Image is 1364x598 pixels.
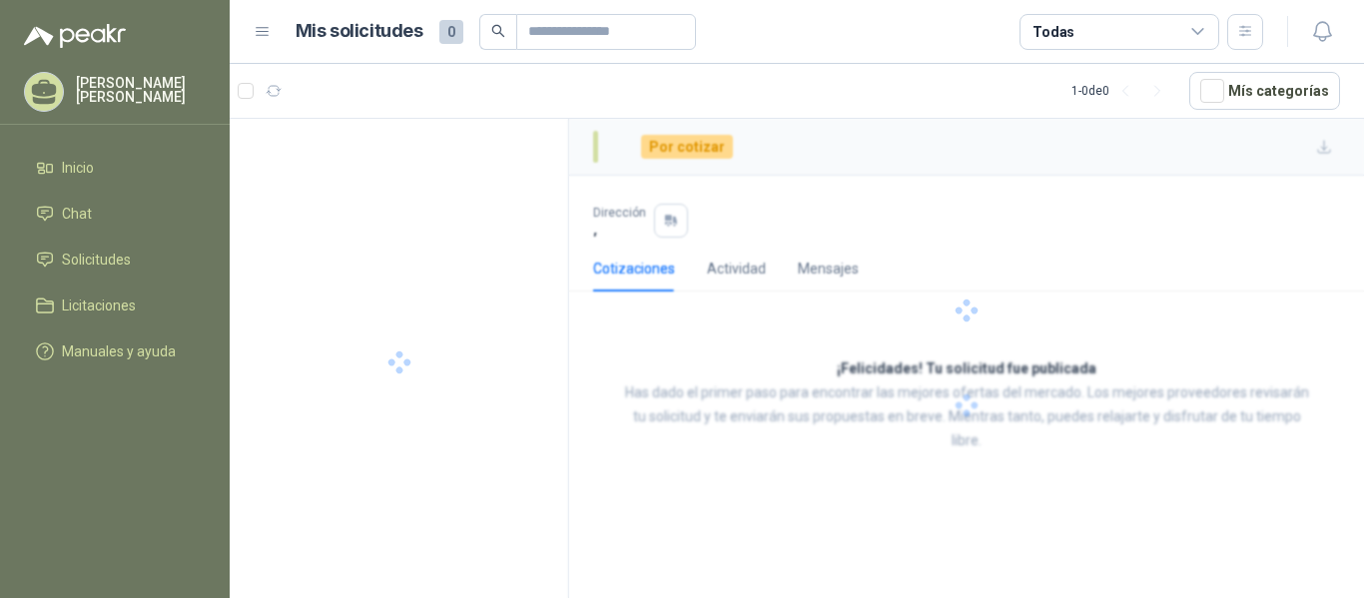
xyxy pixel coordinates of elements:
[1071,75,1173,107] div: 1 - 0 de 0
[24,149,206,187] a: Inicio
[24,287,206,324] a: Licitaciones
[76,76,206,104] p: [PERSON_NAME] [PERSON_NAME]
[24,195,206,233] a: Chat
[439,20,463,44] span: 0
[1189,72,1340,110] button: Mís categorías
[62,203,92,225] span: Chat
[62,249,131,271] span: Solicitudes
[24,24,126,48] img: Logo peakr
[24,332,206,370] a: Manuales y ayuda
[24,241,206,279] a: Solicitudes
[1032,21,1074,43] div: Todas
[62,295,136,316] span: Licitaciones
[62,340,176,362] span: Manuales y ayuda
[62,157,94,179] span: Inicio
[296,17,423,46] h1: Mis solicitudes
[491,24,505,38] span: search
